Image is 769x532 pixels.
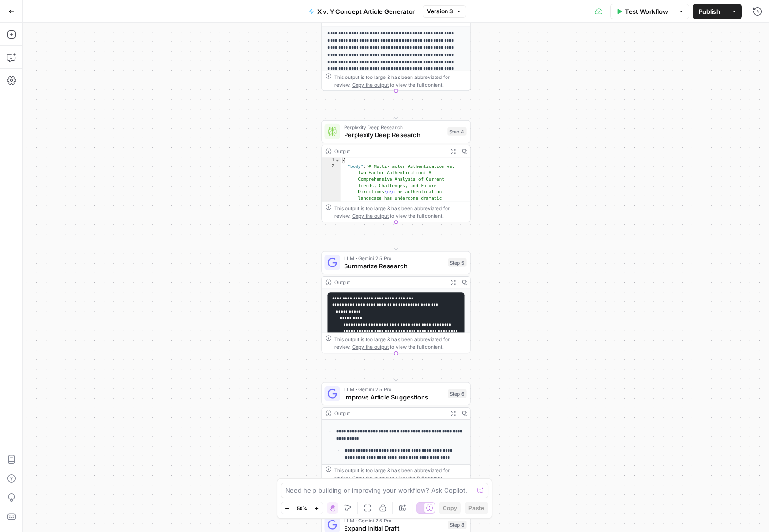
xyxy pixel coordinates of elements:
[439,502,461,514] button: Copy
[394,353,397,381] g: Edge from step_5 to step_6
[394,222,397,250] g: Edge from step_4 to step_5
[344,130,444,140] span: Perplexity Deep Research
[334,204,467,220] div: This output is too large & has been abbreviated for review. to view the full content.
[352,213,389,219] span: Copy the output
[448,521,466,529] div: Step 8
[334,278,445,286] div: Output
[334,335,467,351] div: This output is too large & has been abbreviated for review. to view the full content.
[344,517,445,524] span: LLM · Gemini 2.5 Pro
[448,389,466,398] div: Step 6
[699,7,720,16] span: Publish
[394,91,397,119] g: Edge from step_1 to step_4
[448,258,466,267] div: Step 5
[352,82,389,88] span: Copy the output
[297,504,307,512] span: 50%
[344,392,445,402] span: Improve Article Suggestions
[468,504,484,512] span: Paste
[344,386,445,393] span: LLM · Gemini 2.5 Pro
[334,410,445,417] div: Output
[443,504,457,512] span: Copy
[625,7,668,16] span: Test Workflow
[317,7,415,16] span: X v. Y Concept Article Generator
[335,157,340,164] span: Toggle code folding, rows 1 through 3
[610,4,674,19] button: Test Workflow
[344,261,445,271] span: Summarize Research
[334,466,467,482] div: This output is too large & has been abbreviated for review. to view the full content.
[334,73,467,89] div: This output is too large & has been abbreviated for review. to view the full content.
[303,4,421,19] button: X v. Y Concept Article Generator
[352,344,389,350] span: Copy the output
[321,120,470,222] div: Perplexity Deep ResearchPerplexity Deep ResearchStep 4Output{ "body":"# Multi-Factor Authenticati...
[334,16,445,24] div: Output
[344,123,444,131] span: Perplexity Deep Research
[693,4,726,19] button: Publish
[447,127,466,136] div: Step 4
[423,5,466,18] button: Version 3
[352,475,389,481] span: Copy the output
[344,255,445,262] span: LLM · Gemini 2.5 Pro
[465,502,488,514] button: Paste
[427,7,453,16] span: Version 3
[322,157,340,164] div: 1
[334,147,445,155] div: Output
